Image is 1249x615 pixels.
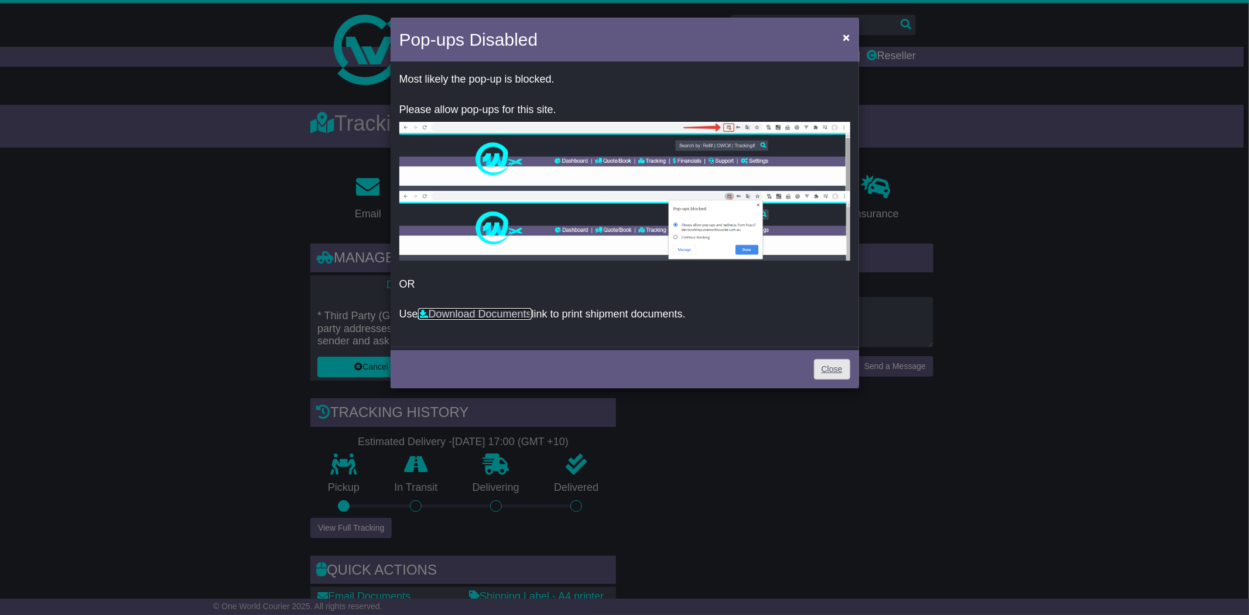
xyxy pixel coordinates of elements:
[843,30,850,44] span: ×
[399,26,538,53] h4: Pop-ups Disabled
[399,73,850,86] p: Most likely the pop-up is blocked.
[391,64,859,347] div: OR
[418,308,532,320] a: Download Documents
[814,359,850,380] a: Close
[399,191,850,261] img: allow-popup-2.png
[837,25,856,49] button: Close
[399,308,850,321] p: Use link to print shipment documents.
[399,104,850,117] p: Please allow pop-ups for this site.
[399,122,850,191] img: allow-popup-1.png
